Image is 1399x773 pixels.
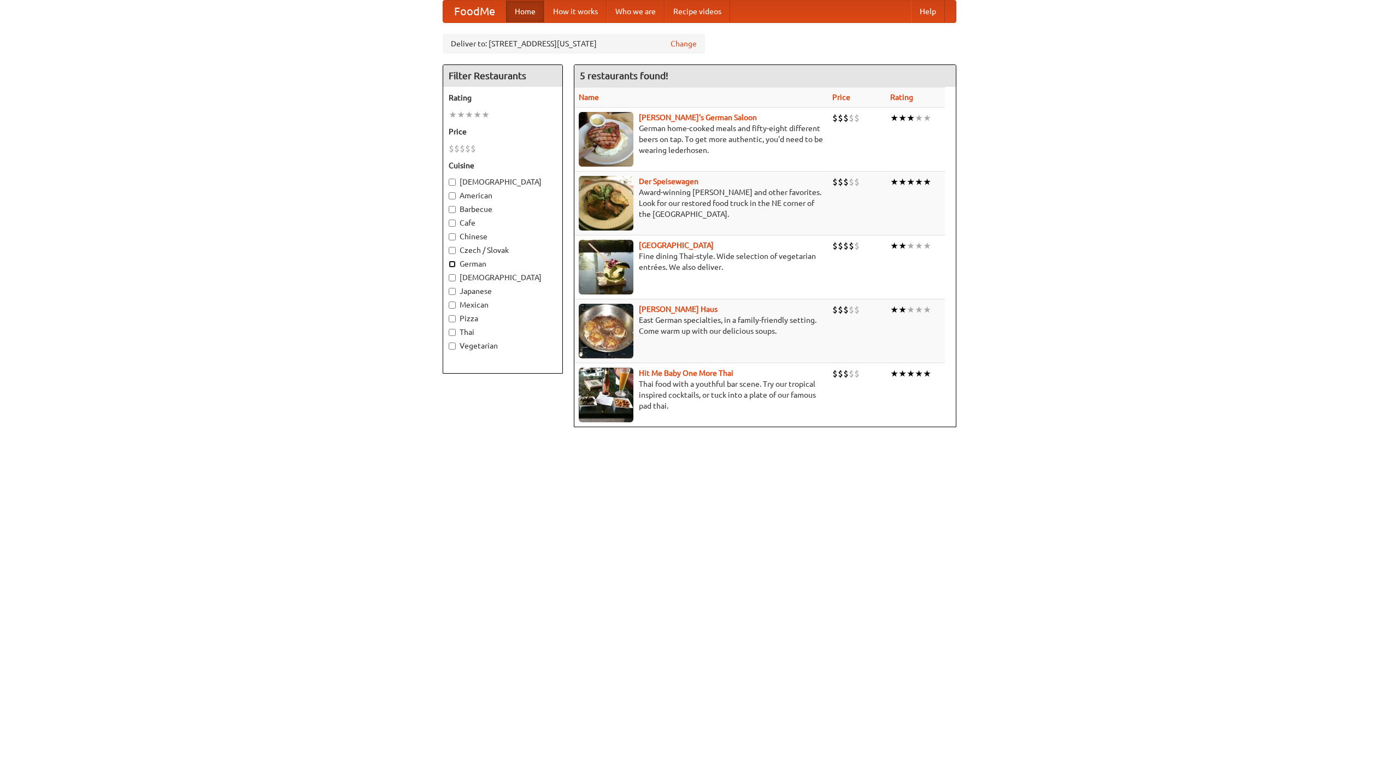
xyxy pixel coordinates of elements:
li: $ [843,112,849,124]
a: Home [506,1,544,22]
li: ★ [907,176,915,188]
input: Vegetarian [449,343,456,350]
li: ★ [898,176,907,188]
p: German home-cooked meals and fifty-eight different beers on tap. To get more authentic, you'd nee... [579,123,824,156]
label: [DEMOGRAPHIC_DATA] [449,176,557,187]
label: Cafe [449,217,557,228]
li: $ [449,143,454,155]
img: speisewagen.jpg [579,176,633,231]
li: $ [843,368,849,380]
li: $ [454,143,460,155]
input: Barbecue [449,206,456,213]
a: Who we are [607,1,665,22]
label: Thai [449,327,557,338]
li: ★ [923,304,931,316]
label: [DEMOGRAPHIC_DATA] [449,272,557,283]
li: $ [849,368,854,380]
a: [PERSON_NAME]'s German Saloon [639,113,757,122]
input: [DEMOGRAPHIC_DATA] [449,274,456,281]
label: Pizza [449,313,557,324]
li: ★ [457,109,465,121]
li: $ [838,368,843,380]
li: ★ [898,304,907,316]
input: American [449,192,456,199]
label: Mexican [449,299,557,310]
li: ★ [907,112,915,124]
li: $ [849,112,854,124]
li: ★ [907,240,915,252]
input: Japanese [449,288,456,295]
div: Deliver to: [STREET_ADDRESS][US_STATE] [443,34,705,54]
a: Recipe videos [665,1,730,22]
li: ★ [473,109,481,121]
h5: Rating [449,92,557,103]
li: $ [838,112,843,124]
li: $ [849,240,854,252]
a: Der Speisewagen [639,177,698,186]
li: ★ [923,112,931,124]
input: Thai [449,329,456,336]
li: $ [849,176,854,188]
label: German [449,258,557,269]
p: Award-winning [PERSON_NAME] and other favorites. Look for our restored food truck in the NE corne... [579,187,824,220]
li: $ [849,304,854,316]
li: $ [854,112,860,124]
li: $ [832,176,838,188]
li: $ [838,304,843,316]
li: $ [838,240,843,252]
li: $ [465,143,471,155]
li: ★ [923,368,931,380]
p: Thai food with a youthful bar scene. Try our tropical inspired cocktails, or tuck into a plate of... [579,379,824,411]
li: ★ [898,240,907,252]
a: [GEOGRAPHIC_DATA] [639,241,714,250]
input: Pizza [449,315,456,322]
li: ★ [890,368,898,380]
a: Name [579,93,599,102]
li: $ [832,368,838,380]
p: East German specialties, in a family-friendly setting. Come warm up with our delicious soups. [579,315,824,337]
li: $ [843,176,849,188]
input: German [449,261,456,268]
li: ★ [915,112,923,124]
li: ★ [907,368,915,380]
li: ★ [915,176,923,188]
li: ★ [923,176,931,188]
li: ★ [907,304,915,316]
label: Chinese [449,231,557,242]
input: Cafe [449,220,456,227]
a: How it works [544,1,607,22]
li: $ [832,304,838,316]
a: [PERSON_NAME] Haus [639,305,718,314]
li: $ [854,368,860,380]
h5: Price [449,126,557,137]
p: Fine dining Thai-style. Wide selection of vegetarian entrées. We also deliver. [579,251,824,273]
a: Change [671,38,697,49]
li: $ [838,176,843,188]
a: FoodMe [443,1,506,22]
li: $ [854,176,860,188]
li: $ [854,240,860,252]
img: kohlhaus.jpg [579,304,633,358]
li: ★ [915,368,923,380]
ng-pluralize: 5 restaurants found! [580,70,668,81]
h5: Cuisine [449,160,557,171]
label: Japanese [449,286,557,297]
li: ★ [923,240,931,252]
input: Czech / Slovak [449,247,456,254]
li: ★ [890,304,898,316]
a: Hit Me Baby One More Thai [639,369,733,377]
a: Help [911,1,945,22]
li: ★ [915,304,923,316]
a: Price [832,93,850,102]
li: ★ [481,109,490,121]
img: satay.jpg [579,240,633,294]
li: $ [854,304,860,316]
a: Rating [890,93,913,102]
label: Vegetarian [449,340,557,351]
input: [DEMOGRAPHIC_DATA] [449,179,456,186]
li: $ [843,240,849,252]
